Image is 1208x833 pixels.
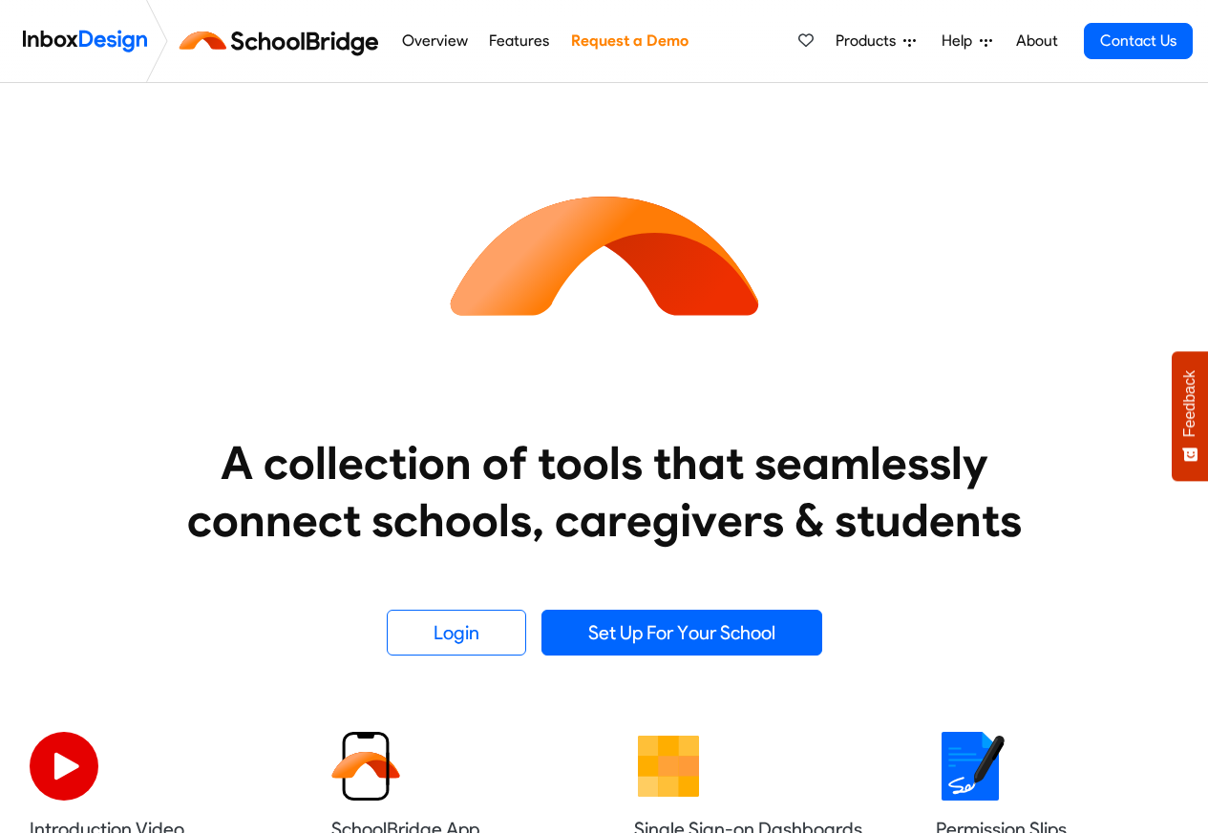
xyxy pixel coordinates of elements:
img: 2022_01_13_icon_grid.svg [634,732,703,801]
a: Contact Us [1084,23,1193,59]
button: Feedback - Show survey [1172,351,1208,481]
span: Feedback [1181,370,1198,437]
a: Features [484,22,555,60]
img: 2022_01_13_icon_sb_app.svg [331,732,400,801]
a: Login [387,610,526,656]
img: icon_schoolbridge.svg [433,83,776,427]
img: 2022_01_18_icon_signature.svg [936,732,1005,801]
img: 2022_07_11_icon_video_playback.svg [30,732,98,801]
a: Overview [396,22,473,60]
heading: A collection of tools that seamlessly connect schools, caregivers & students [151,434,1058,549]
img: schoolbridge logo [176,18,391,64]
a: About [1010,22,1063,60]
a: Products [828,22,923,60]
a: Set Up For Your School [541,610,822,656]
span: Help [942,30,980,52]
a: Request a Demo [565,22,693,60]
a: Help [934,22,1000,60]
span: Products [836,30,903,52]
